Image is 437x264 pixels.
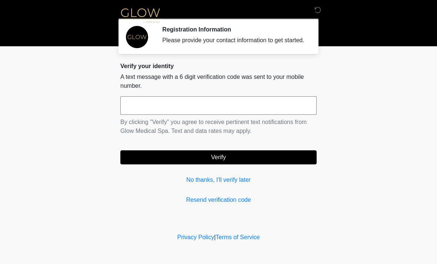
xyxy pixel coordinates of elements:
[120,73,317,90] p: A text message with a 6 digit verification code was sent to your mobile number.
[120,176,317,184] a: No thanks, I'll verify later
[120,150,317,164] button: Verify
[214,234,216,240] a: |
[120,118,317,136] p: By clicking "Verify" you agree to receive pertinent text notifications from Glow Medical Spa. Tex...
[126,26,148,48] img: Agent Avatar
[120,63,317,70] h2: Verify your identity
[216,234,260,240] a: Terms of Service
[113,6,168,24] img: Glow Medical Spa Logo
[162,36,306,45] div: Please provide your contact information to get started.
[120,196,317,204] a: Resend verification code
[177,234,214,240] a: Privacy Policy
